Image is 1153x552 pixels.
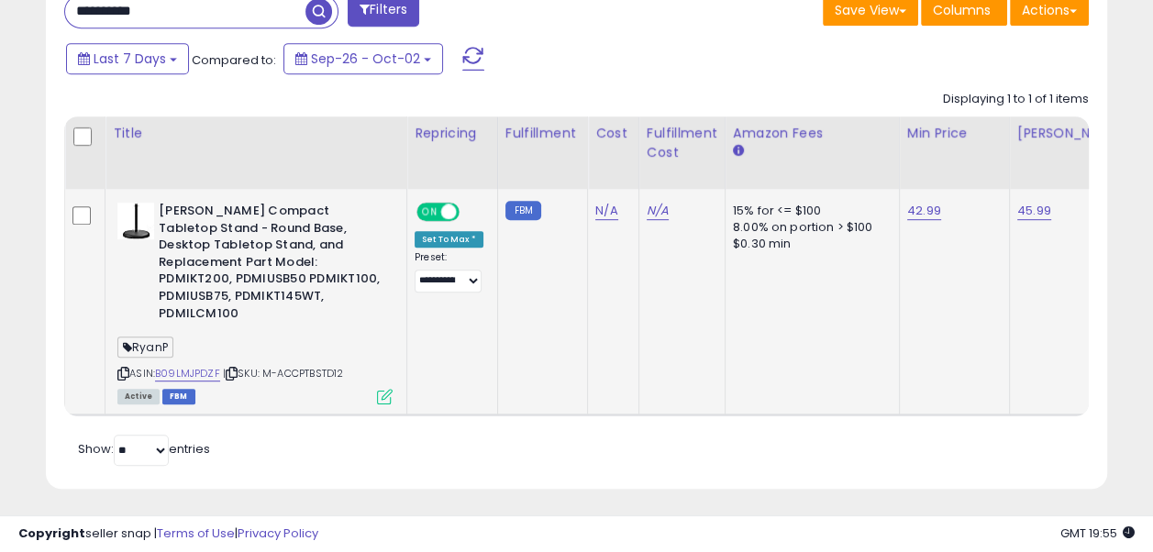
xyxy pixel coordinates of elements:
[66,43,189,74] button: Last 7 Days
[595,124,631,143] div: Cost
[415,231,483,248] div: Set To Max *
[223,366,343,381] span: | SKU: M-ACCPTBSTD12
[94,50,166,68] span: Last 7 Days
[18,524,85,542] strong: Copyright
[647,124,717,162] div: Fulfillment Cost
[311,50,420,68] span: Sep-26 - Oct-02
[418,204,441,220] span: ON
[733,219,885,236] div: 8.00% on portion > $100
[117,389,160,404] span: All listings currently available for purchase on Amazon
[113,124,399,143] div: Title
[18,525,318,543] div: seller snap | |
[415,124,490,143] div: Repricing
[1017,124,1126,143] div: [PERSON_NAME]
[1060,524,1135,542] span: 2025-10-10 19:55 GMT
[117,337,173,358] span: RyanP
[647,202,669,220] a: N/A
[78,440,210,458] span: Show: entries
[733,203,885,219] div: 15% for <= $100
[162,389,195,404] span: FBM
[505,124,580,143] div: Fulfillment
[907,124,1002,143] div: Min Price
[907,202,941,220] a: 42.99
[595,202,617,220] a: N/A
[733,236,885,252] div: $0.30 min
[733,124,892,143] div: Amazon Fees
[505,201,541,220] small: FBM
[457,204,486,220] span: OFF
[157,524,235,542] a: Terms of Use
[155,366,220,381] a: B09LMJPDZF
[415,251,483,293] div: Preset:
[192,51,276,69] span: Compared to:
[933,1,991,19] span: Columns
[117,203,154,239] img: 31MW2V7U1RL._SL40_.jpg
[117,203,393,403] div: ASIN:
[733,143,744,160] small: Amazon Fees.
[1017,202,1051,220] a: 45.99
[283,43,443,74] button: Sep-26 - Oct-02
[943,91,1089,108] div: Displaying 1 to 1 of 1 items
[159,203,382,326] b: [PERSON_NAME] Compact Tabletop Stand - Round Base, Desktop Tabletop Stand, and Replacement Part M...
[238,524,318,542] a: Privacy Policy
